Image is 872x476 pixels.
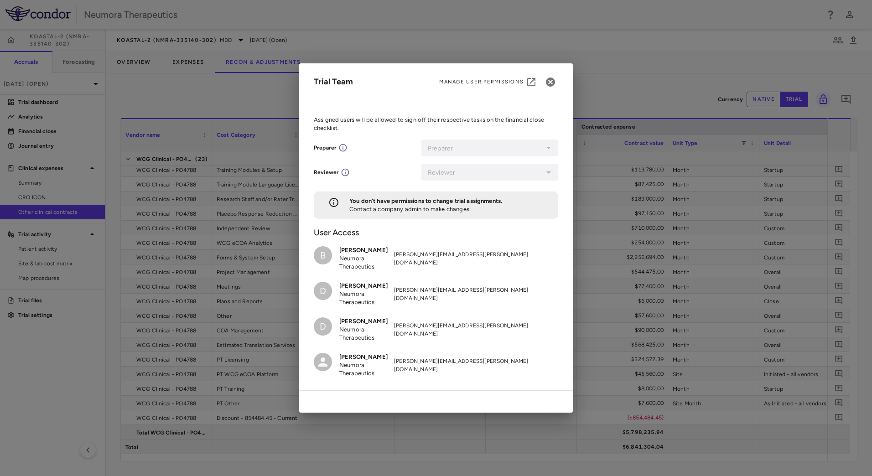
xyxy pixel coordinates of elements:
[339,326,394,342] p: Neumora Therapeutics
[349,205,502,213] p: Contact a company admin to make changes.
[439,78,524,86] span: Manage User Permissions
[314,246,332,264] div: B
[339,290,394,306] p: Neumora Therapeutics
[394,250,558,267] span: [PERSON_NAME][EMAIL_ADDRESS][PERSON_NAME][DOMAIN_NAME]
[339,282,394,290] h6: [PERSON_NAME]
[338,143,348,152] svg: For this trial, user can edit trial data, open periods, and comment, but cannot close periods.
[394,357,558,373] span: [PERSON_NAME][EMAIL_ADDRESS][PERSON_NAME][DOMAIN_NAME]
[314,116,558,132] p: Assigned users will be allowed to sign off their respective tasks on the financial close checklist.
[349,197,502,205] p: You don't have permissions to change trial assignments.
[394,286,558,302] span: [PERSON_NAME][EMAIL_ADDRESS][PERSON_NAME][DOMAIN_NAME]
[339,254,394,271] p: Neumora Therapeutics
[339,246,394,254] h6: [PERSON_NAME]
[394,321,558,338] span: [PERSON_NAME][EMAIL_ADDRESS][PERSON_NAME][DOMAIN_NAME]
[314,168,339,176] div: Reviewer
[314,144,337,152] div: Preparer
[339,361,394,378] p: Neumora Therapeutics
[314,227,558,239] h6: User Access
[314,282,332,300] div: D
[314,76,353,88] div: Trial Team
[341,168,350,177] svg: For this trial, user can close periods and comment, but cannot open periods, or edit or delete tr...
[339,353,394,361] h6: [PERSON_NAME]
[339,317,394,326] h6: [PERSON_NAME]
[314,317,332,336] div: D
[439,74,543,90] a: Manage User Permissions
